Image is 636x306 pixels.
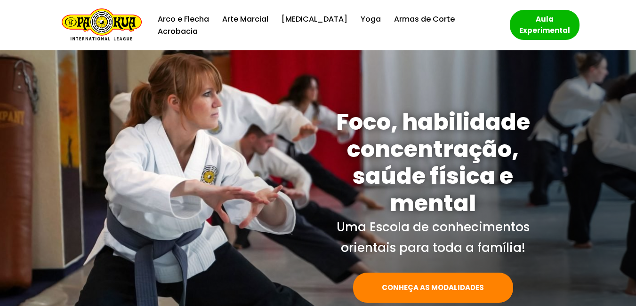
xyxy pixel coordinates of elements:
[158,25,198,38] a: Acrobacia
[325,109,540,217] h1: Foco, habilidade concentração, saúde física e mental
[353,273,514,303] a: CONHEÇA AS MODALIDADES
[325,217,540,258] p: Uma Escola de conhecimentos orientais para toda a família!
[282,13,347,25] a: [MEDICAL_DATA]
[158,13,209,25] a: Arco e Flecha
[57,8,142,42] a: Escola de Conhecimentos Orientais Pa-Kua Uma escola para toda família
[156,13,496,38] div: Menu primário
[394,13,455,25] a: Armas de Corte
[510,10,580,40] a: Aula Experimental
[361,13,381,25] a: Yoga
[222,13,268,25] a: Arte Marcial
